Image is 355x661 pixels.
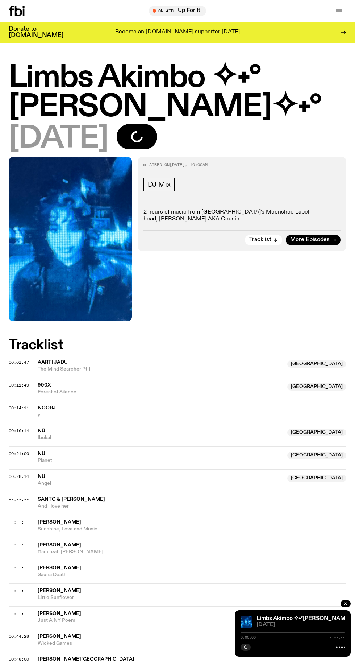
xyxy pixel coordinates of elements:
[38,634,81,639] span: [PERSON_NAME]
[9,633,29,639] span: 00:44:28
[245,235,282,245] button: Tracklist
[9,63,346,122] h1: Limbs Akimbo ✧˖°[PERSON_NAME]✧˖°
[38,594,346,601] span: Little Sunflower
[148,181,171,189] span: DJ Mix
[287,452,346,459] span: [GEOGRAPHIC_DATA]
[143,209,341,223] p: 2 hours of music from [GEOGRAPHIC_DATA]'s Moonshoe Label head, [PERSON_NAME] AKA Cousin.
[9,383,29,387] button: 00:11:49
[38,617,346,624] span: Just A NY Poem
[38,383,51,388] span: 990x
[9,519,29,525] span: --:--:--
[287,475,346,482] span: [GEOGRAPHIC_DATA]
[9,405,29,411] span: 00:14:11
[38,366,283,373] span: The Mind Searcher Pt 1
[249,237,271,243] span: Tracklist
[290,237,330,243] span: More Episodes
[38,588,81,593] span: [PERSON_NAME]
[38,565,81,570] span: [PERSON_NAME]
[241,636,256,639] span: 0:00:00
[9,474,29,479] span: 00:28:14
[9,339,346,352] h2: Tracklist
[9,360,29,364] button: 00:01:47
[157,8,202,13] span: Tune in live
[9,406,29,410] button: 00:14:11
[38,640,346,647] span: Wicked Games
[9,124,108,153] span: [DATE]
[9,542,29,548] span: --:--:--
[9,635,29,639] button: 00:44:28
[9,475,29,479] button: 00:28:14
[9,565,29,571] span: --:--:--
[170,162,185,168] span: [DATE]
[38,549,346,555] span: 11am feat. [PERSON_NAME]
[287,360,346,368] span: [GEOGRAPHIC_DATA]
[38,389,283,396] span: Forest of Silence
[38,571,346,578] span: Sauna Death
[38,405,56,410] span: noorj
[9,451,29,456] span: 00:21:00
[330,636,345,639] span: -:--:--
[185,162,208,168] span: , 10:00am
[149,6,206,16] button: On AirUp For It
[38,434,283,441] span: Ibekal
[38,611,81,616] span: [PERSON_NAME]
[38,526,346,533] span: Sunshine, Love and Music
[38,497,105,502] span: Santo & [PERSON_NAME]
[9,382,29,388] span: 00:11:49
[287,383,346,391] span: [GEOGRAPHIC_DATA]
[9,26,63,38] h3: Donate to [DOMAIN_NAME]
[38,428,45,433] span: Nū
[286,235,341,245] a: More Episodes
[9,452,29,456] button: 00:21:00
[9,611,29,616] span: --:--:--
[38,412,346,418] span: y
[9,429,29,433] button: 00:16:14
[149,162,170,168] span: Aired on
[38,480,283,487] span: Angel
[38,457,283,464] span: Planet
[38,503,346,510] span: And I love her
[38,360,68,365] span: Aarti Jadu
[38,451,45,456] span: Nū
[38,520,81,525] span: [PERSON_NAME]
[9,588,29,594] span: --:--:--
[256,622,345,628] span: [DATE]
[143,178,175,191] a: DJ Mix
[38,542,81,548] span: [PERSON_NAME]
[9,359,29,365] span: 00:01:47
[9,496,29,502] span: --:--:--
[115,29,240,36] p: Become an [DOMAIN_NAME] supporter [DATE]
[287,429,346,436] span: [GEOGRAPHIC_DATA]
[9,428,29,434] span: 00:16:14
[38,474,45,479] span: Nū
